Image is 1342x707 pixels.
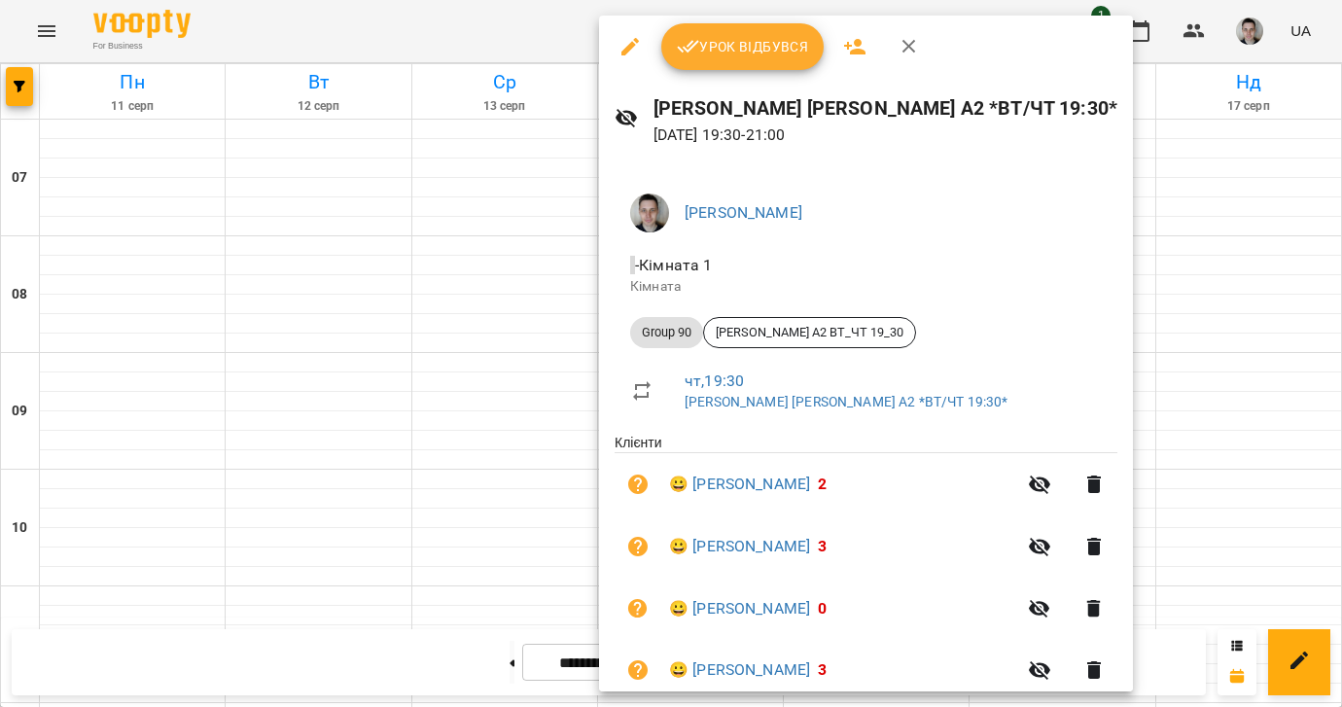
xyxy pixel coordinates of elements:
button: Візит ще не сплачено. Додати оплату? [615,461,661,508]
span: 3 [818,537,827,555]
a: [PERSON_NAME] [685,203,802,222]
div: [PERSON_NAME] А2 ВТ_ЧТ 19_30 [703,317,916,348]
span: 2 [818,475,827,493]
button: Візит ще не сплачено. Додати оплату? [615,647,661,693]
a: чт , 19:30 [685,371,744,390]
a: 😀 [PERSON_NAME] [669,658,810,682]
h6: [PERSON_NAME] [PERSON_NAME] А2 *ВТ/ЧТ 19:30* [653,93,1117,124]
span: 3 [818,660,827,679]
button: Візит ще не сплачено. Додати оплату? [615,585,661,632]
span: [PERSON_NAME] А2 ВТ_ЧТ 19_30 [704,324,915,341]
a: [PERSON_NAME] [PERSON_NAME] А2 *ВТ/ЧТ 19:30* [685,394,1007,409]
span: 0 [818,599,827,618]
a: 😀 [PERSON_NAME] [669,473,810,496]
img: 6b275a82d3d36e684673400179d5a963.jpg [630,194,669,232]
p: Кімната [630,277,1102,297]
span: Group 90 [630,324,703,341]
button: Візит ще не сплачено. Додати оплату? [615,523,661,570]
a: 😀 [PERSON_NAME] [669,597,810,620]
p: [DATE] 19:30 - 21:00 [653,124,1117,147]
button: Урок відбувся [661,23,825,70]
span: - Кімната 1 [630,256,717,274]
span: Урок відбувся [677,35,809,58]
a: 😀 [PERSON_NAME] [669,535,810,558]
